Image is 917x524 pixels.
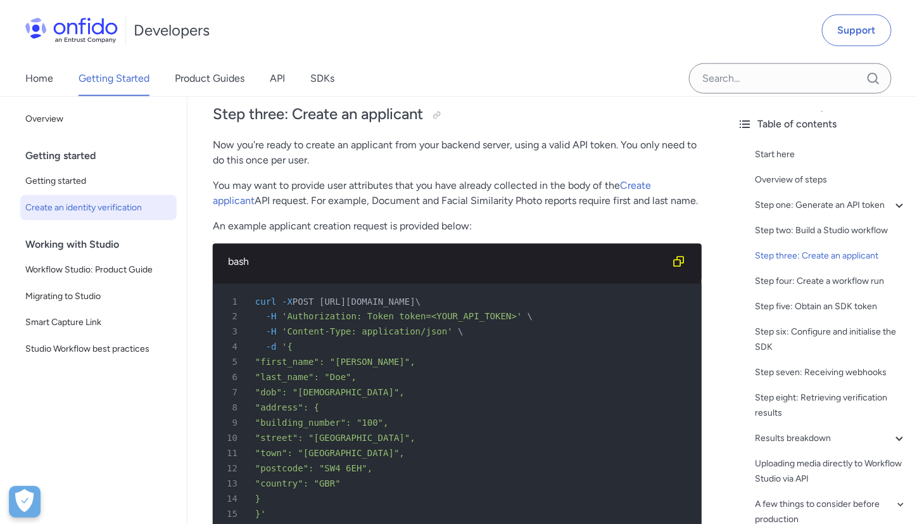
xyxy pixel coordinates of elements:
[266,342,277,352] span: -d
[213,137,702,168] p: Now you're ready to create an applicant from your backend server, using a valid API token. You on...
[755,147,907,162] a: Start here
[25,200,172,215] span: Create an identity verification
[218,324,246,340] span: 3
[255,357,415,367] span: "first_name": "[PERSON_NAME]",
[255,494,260,504] span: }
[20,257,177,283] a: Workflow Studio: Product Guide
[218,446,246,461] span: 11
[218,309,246,324] span: 2
[20,169,177,194] a: Getting started
[255,373,357,383] span: "last_name": "Doe",
[9,486,41,518] button: Open Preferences
[25,61,53,96] a: Home
[255,403,319,413] span: "address": {
[20,284,177,309] a: Migrating to Studio
[266,327,277,337] span: -H
[218,431,246,446] span: 10
[218,294,246,309] span: 1
[293,297,415,307] span: POST [URL][DOMAIN_NAME]
[255,449,405,459] span: "town": "[GEOGRAPHIC_DATA]",
[20,106,177,132] a: Overview
[755,198,907,213] a: Step one: Generate an API token
[25,112,172,127] span: Overview
[755,431,907,446] a: Results breakdown
[255,464,372,474] span: "postcode": "SW4 6EH",
[755,223,907,238] a: Step two: Build a Studio workflow
[737,117,907,132] div: Table of contents
[20,310,177,336] a: Smart Capture Link
[528,312,533,322] span: \
[282,297,293,307] span: -X
[666,249,692,274] button: Copy code snippet button
[228,254,666,269] div: bash
[25,262,172,278] span: Workflow Studio: Product Guide
[282,342,293,352] span: '{
[310,61,334,96] a: SDKs
[218,370,246,385] span: 6
[218,507,246,522] span: 15
[218,385,246,400] span: 7
[218,355,246,370] span: 5
[9,486,41,518] div: Cookie Preferences
[213,178,702,208] p: You may want to provide user attributes that you have already collected in the body of the API re...
[255,388,405,398] span: "dob": "[DEMOGRAPHIC_DATA]",
[282,312,522,322] span: 'Authorization: Token token=<YOUR_API_TOKEN>'
[755,274,907,289] a: Step four: Create a workflow run
[25,18,118,43] img: Onfido Logo
[218,400,246,416] span: 8
[25,174,172,189] span: Getting started
[218,416,246,431] span: 9
[689,63,892,94] input: Onfido search input field
[25,342,172,357] span: Studio Workflow best practices
[755,324,907,355] a: Step six: Configure and initialise the SDK
[755,456,907,487] a: Uploading media directly to Workflow Studio via API
[213,104,702,125] h2: Step three: Create an applicant
[755,172,907,188] a: Overview of steps
[20,195,177,220] a: Create an identity verification
[755,390,907,421] a: Step eight: Retrieving verification results
[458,327,463,337] span: \
[255,297,277,307] span: curl
[218,492,246,507] span: 14
[25,143,182,169] div: Getting started
[255,433,415,444] span: "street": "[GEOGRAPHIC_DATA]",
[134,20,210,41] h1: Developers
[25,316,172,331] span: Smart Capture Link
[218,340,246,355] span: 4
[415,297,421,307] span: \
[25,232,182,257] div: Working with Studio
[270,61,285,96] a: API
[822,15,892,46] a: Support
[175,61,244,96] a: Product Guides
[266,312,277,322] span: -H
[255,509,266,520] span: }'
[755,248,907,264] a: Step three: Create an applicant
[79,61,149,96] a: Getting Started
[218,476,246,492] span: 13
[282,327,453,337] span: 'Content-Type: application/json'
[255,479,341,489] span: "country": "GBR"
[255,418,389,428] span: "building_number": "100",
[755,365,907,380] a: Step seven: Receiving webhooks
[213,219,702,234] p: An example applicant creation request is provided below:
[218,461,246,476] span: 12
[755,299,907,314] a: Step five: Obtain an SDK token
[20,337,177,362] a: Studio Workflow best practices
[25,289,172,304] span: Migrating to Studio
